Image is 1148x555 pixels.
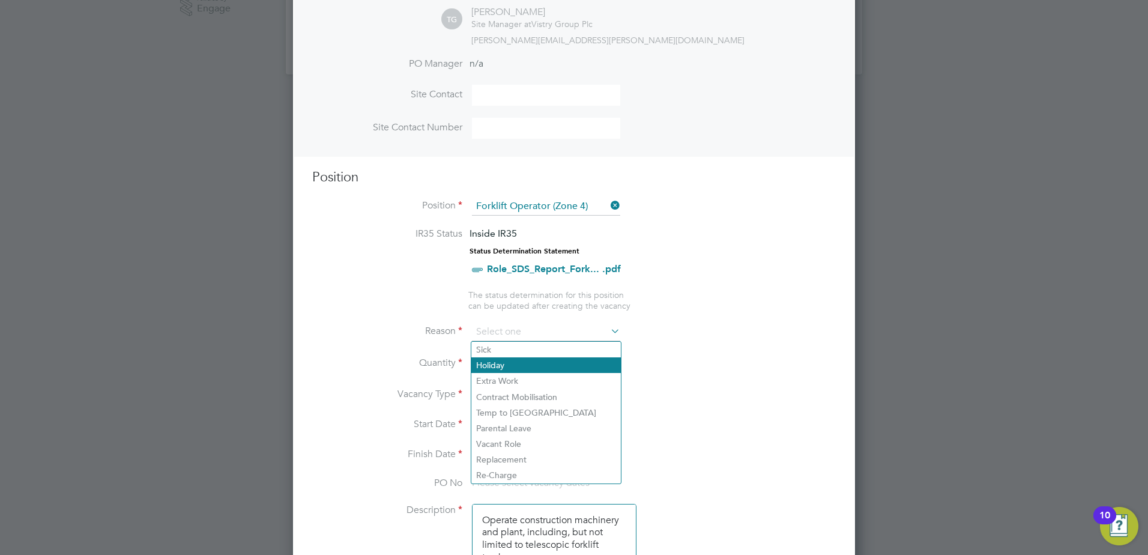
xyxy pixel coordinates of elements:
li: Vacant Role [471,436,621,452]
li: Holiday [471,357,621,373]
span: The status determination for this position can be updated after creating the vacancy [468,290,630,311]
span: Inside IR35 [470,228,517,239]
label: Vacancy Type [312,388,462,401]
h3: Position [312,169,836,186]
input: Select one [472,323,620,341]
button: Open Resource Center, 10 new notifications [1100,507,1138,545]
label: Site Contact Number [312,121,462,134]
div: Vistry Group Plc [471,19,593,29]
a: Role_SDS_Report_Fork... .pdf [487,263,621,274]
label: IR35 Status [312,228,462,240]
li: Temp to [GEOGRAPHIC_DATA] [471,405,621,420]
li: Parental Leave [471,420,621,436]
label: Start Date [312,418,462,431]
label: Quantity [312,357,462,369]
strong: Status Determination Statement [470,247,579,255]
li: Re-Charge [471,467,621,483]
input: Search for... [472,198,620,216]
span: n/a [470,58,483,70]
div: 10 [1099,515,1110,531]
label: Position [312,199,462,212]
label: PO Manager [312,58,462,70]
li: Replacement [471,452,621,467]
li: Sick [471,342,621,357]
label: Finish Date [312,448,462,461]
label: Site Contact [312,88,462,101]
span: [PERSON_NAME][EMAIL_ADDRESS][PERSON_NAME][DOMAIN_NAME] [471,35,745,46]
span: TG [441,9,462,30]
li: Extra Work [471,373,621,389]
label: Reason [312,325,462,338]
li: Contract Mobilisation [471,389,621,405]
span: Please select vacancy dates [472,477,590,489]
span: Site Manager at [471,19,531,29]
div: [PERSON_NAME] [471,6,593,19]
label: PO No [312,477,462,490]
label: Description [312,504,462,517]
